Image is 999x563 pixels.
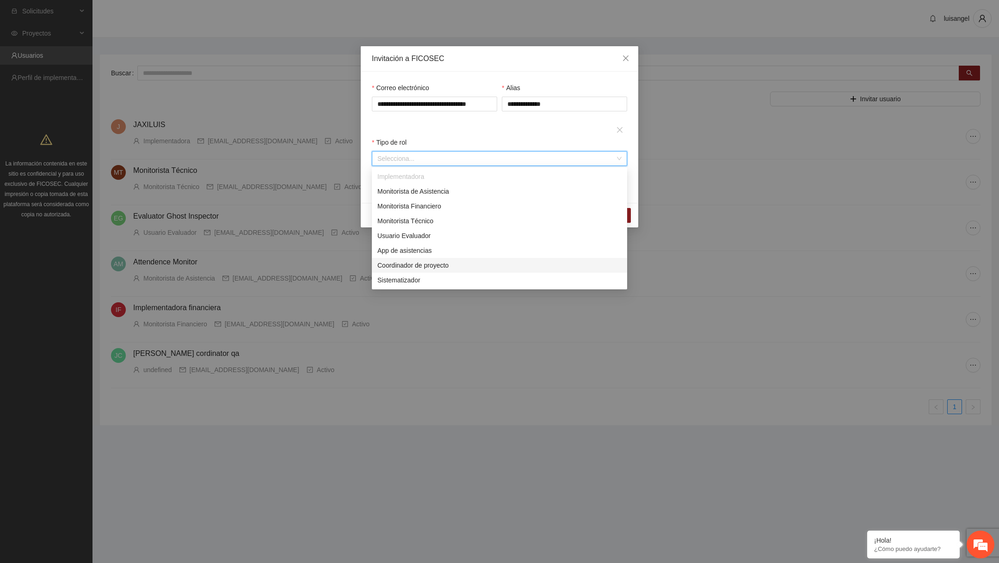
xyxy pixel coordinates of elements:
button: close [612,122,627,137]
input: Correo electrónico [372,97,497,111]
span: close [622,55,629,62]
div: Monitorista de Asistencia [377,186,622,196]
label: Alias [502,83,520,93]
div: Minimizar ventana de chat en vivo [152,5,174,27]
label: Correo electrónico [372,83,429,93]
div: Monitorista Técnico [372,214,627,228]
span: Estamos en línea. [54,123,128,217]
div: Monitorista de Asistencia [372,184,627,199]
div: Sistematizador [377,275,622,285]
div: Monitorista Técnico [377,216,622,226]
div: Implementadora [377,171,622,182]
div: Usuario Evaluador [372,228,627,243]
div: Coordinador de proyecto [377,260,622,270]
button: Close [613,46,638,71]
div: Invitación a FICOSEC [372,54,627,64]
div: Coordinador de proyecto [372,258,627,273]
div: Usuario Evaluador [377,231,622,241]
p: ¿Cómo puedo ayudarte? [874,545,953,552]
label: Tipo de rol [372,137,407,147]
div: App de asistencias [377,245,622,256]
input: Alias [502,97,627,111]
div: Chatee con nosotros ahora [48,47,155,59]
div: ¡Hola! [874,537,953,544]
div: Monitorista Financiero [377,201,622,211]
div: Implementadora [372,169,627,184]
div: App de asistencias [372,243,627,258]
div: Sistematizador [372,273,627,288]
textarea: Escriba su mensaje y pulse “Intro” [5,252,176,285]
div: Monitorista Financiero [372,199,627,214]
